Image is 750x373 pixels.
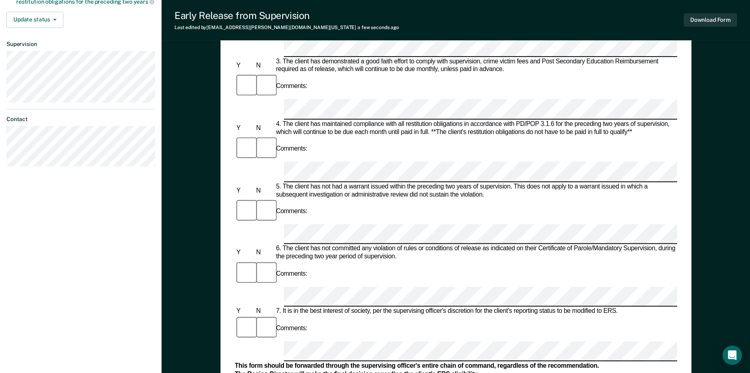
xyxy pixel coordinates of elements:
[357,25,399,30] span: a few seconds ago
[235,249,254,257] div: Y
[274,183,677,199] div: 5. The client has not had a warrant issued within the preceding two years of supervision. This do...
[235,186,254,195] div: Y
[6,116,155,123] dt: Contact
[274,120,677,136] div: 4. The client has maintained compliance with all restitution obligations in accordance with PD/PO...
[254,186,274,195] div: N
[254,249,274,257] div: N
[274,245,677,261] div: 6. The client has not committed any violation of rules or conditions of release as indicated on t...
[274,145,309,153] div: Comments:
[274,58,677,73] div: 3. The client has demonstrated a good faith effort to comply with supervision, crime victim fees ...
[6,41,155,48] dt: Supervision
[254,124,274,132] div: N
[274,207,309,216] div: Comments:
[254,308,274,316] div: N
[174,25,399,30] div: Last edited by [EMAIL_ADDRESS][PERSON_NAME][DOMAIN_NAME][US_STATE]
[6,12,63,28] button: Update status
[254,62,274,70] div: N
[723,346,742,365] div: Open Intercom Messenger
[235,62,254,70] div: Y
[274,325,309,333] div: Comments:
[684,13,737,27] button: Download Form
[174,10,399,21] div: Early Release from Supervision
[235,308,254,316] div: Y
[274,270,309,278] div: Comments:
[274,308,677,316] div: 7. It is in the best interest of society, per the supervising officer's discretion for the client...
[235,124,254,132] div: Y
[235,363,677,371] div: This form should be forwarded through the supervising officer's entire chain of command, regardle...
[274,82,309,90] div: Comments:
